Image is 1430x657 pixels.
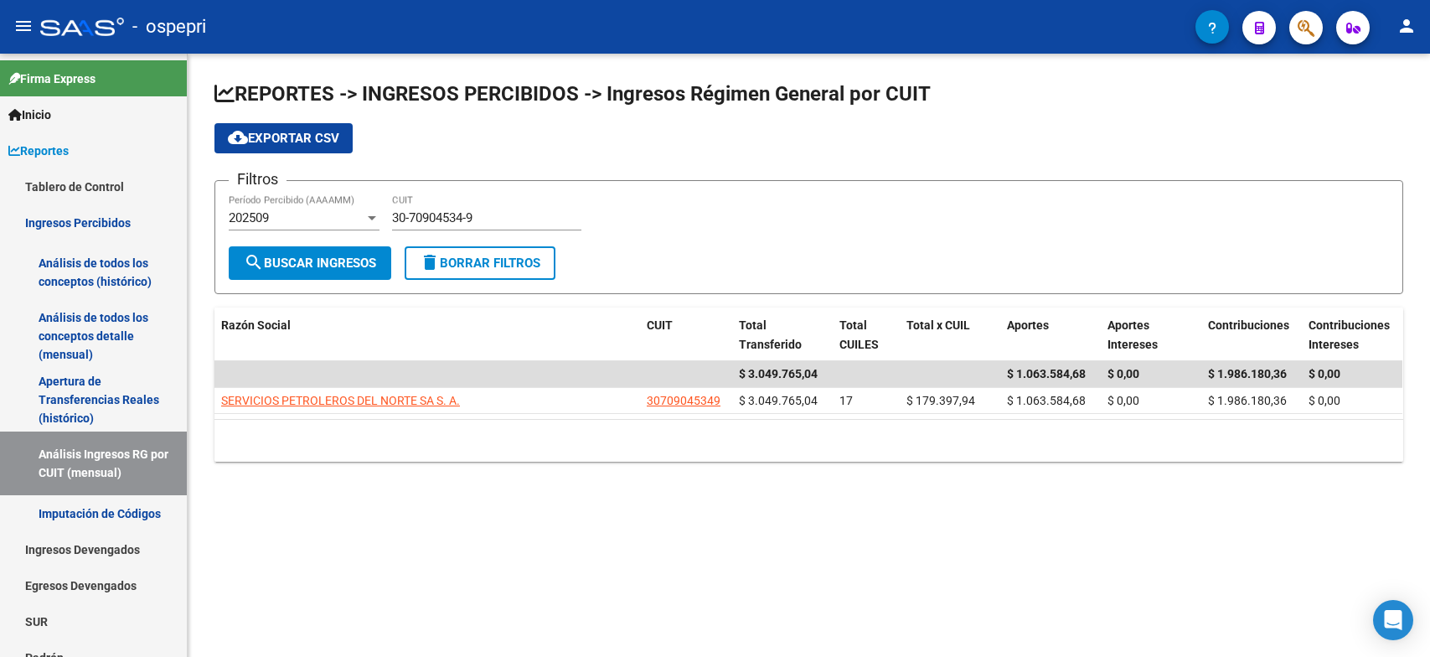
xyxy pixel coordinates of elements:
[1107,318,1158,351] span: Aportes Intereses
[906,318,970,332] span: Total x CUIL
[228,131,339,146] span: Exportar CSV
[1201,308,1302,363] datatable-header-cell: Contribuciones
[1000,308,1101,363] datatable-header-cell: Aportes
[1101,308,1201,363] datatable-header-cell: Aportes Intereses
[900,308,1000,363] datatable-header-cell: Total x CUIL
[1373,600,1413,640] div: Open Intercom Messenger
[1208,318,1289,332] span: Contribuciones
[906,394,975,407] span: $ 179.397,94
[839,318,879,351] span: Total CUILES
[420,256,540,271] span: Borrar Filtros
[214,82,931,106] span: REPORTES -> INGRESOS PERCIBIDOS -> Ingresos Régimen General por CUIT
[640,308,732,363] datatable-header-cell: CUIT
[221,318,291,332] span: Razón Social
[8,70,96,88] span: Firma Express
[8,106,51,124] span: Inicio
[405,246,555,280] button: Borrar Filtros
[833,308,900,363] datatable-header-cell: Total CUILES
[739,394,818,407] span: $ 3.049.765,04
[739,367,818,380] span: $ 3.049.765,04
[732,308,833,363] datatable-header-cell: Total Transferido
[1007,394,1086,407] span: $ 1.063.584,68
[228,127,248,147] mat-icon: cloud_download
[229,246,391,280] button: Buscar Ingresos
[839,394,853,407] span: 17
[1396,16,1417,36] mat-icon: person
[1208,367,1287,380] span: $ 1.986.180,36
[13,16,34,36] mat-icon: menu
[229,210,269,225] span: 202509
[229,168,287,191] h3: Filtros
[1107,394,1139,407] span: $ 0,00
[132,8,206,45] span: - ospepri
[739,318,802,351] span: Total Transferido
[8,142,69,160] span: Reportes
[1208,394,1287,407] span: $ 1.986.180,36
[244,252,264,272] mat-icon: search
[1007,367,1086,380] span: $ 1.063.584,68
[647,394,720,407] span: 30709045349
[420,252,440,272] mat-icon: delete
[214,123,353,153] button: Exportar CSV
[1309,318,1390,351] span: Contribuciones Intereses
[1309,367,1340,380] span: $ 0,00
[1007,318,1049,332] span: Aportes
[1309,394,1340,407] span: $ 0,00
[647,318,673,332] span: CUIT
[214,308,640,363] datatable-header-cell: Razón Social
[221,394,460,407] span: SERVICIOS PETROLEROS DEL NORTE SA S. A.
[1107,367,1139,380] span: $ 0,00
[244,256,376,271] span: Buscar Ingresos
[1302,308,1402,363] datatable-header-cell: Contribuciones Intereses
